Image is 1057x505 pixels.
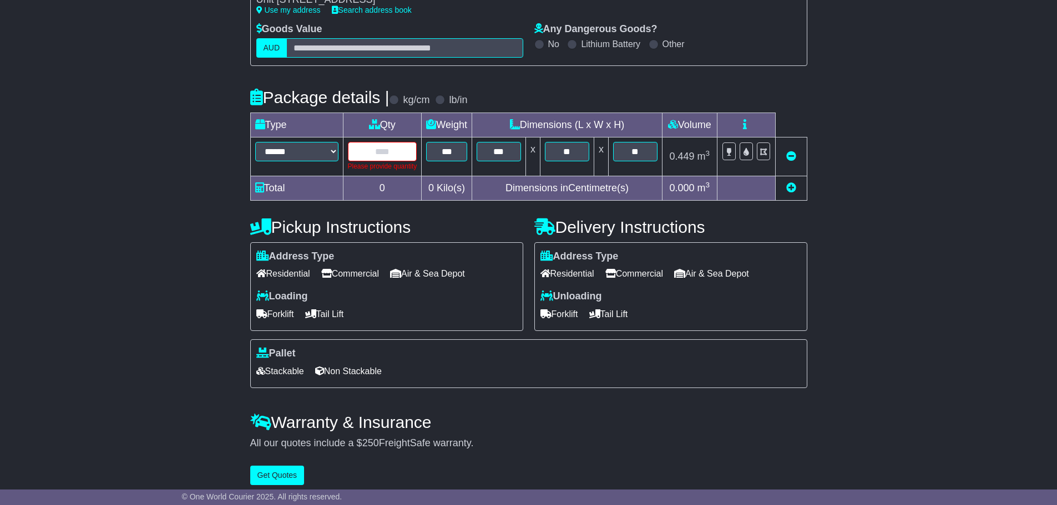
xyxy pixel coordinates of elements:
div: All our quotes include a $ FreightSafe warranty. [250,437,807,450]
span: m [697,151,710,162]
h4: Package details | [250,88,390,106]
label: Address Type [256,251,335,263]
a: Remove this item [786,151,796,162]
label: Goods Value [256,23,322,35]
label: AUD [256,38,287,58]
span: m [697,182,710,193]
td: Volume [662,113,717,137]
span: Stackable [256,363,304,380]
label: Loading [256,290,308,303]
span: Forklift [256,305,294,323]
span: Commercial [605,265,663,282]
span: Air & Sea Depot [390,265,465,282]
h4: Delivery Instructions [534,218,807,236]
td: x [594,137,608,176]
label: kg/cm [403,94,429,106]
button: Get Quotes [250,466,305,485]
div: Please provide quantity [348,161,417,171]
span: 250 [362,437,379,448]
label: Pallet [256,348,296,360]
span: Forklift [540,305,578,323]
td: Total [250,176,343,200]
label: Any Dangerous Goods? [534,23,658,35]
label: Address Type [540,251,619,263]
td: Type [250,113,343,137]
span: © One World Courier 2025. All rights reserved. [182,492,342,501]
td: Dimensions in Centimetre(s) [472,176,662,200]
span: 0.000 [669,182,694,193]
td: Kilo(s) [422,176,472,200]
td: 0 [343,176,422,200]
sup: 3 [706,181,710,189]
a: Use my address [256,6,321,14]
label: Unloading [540,290,602,303]
a: Add new item [786,182,796,193]
td: Qty [343,113,422,137]
a: Search address book [332,6,412,14]
label: Lithium Battery [581,39,640,49]
label: No [548,39,559,49]
label: Other [662,39,685,49]
td: Weight [422,113,472,137]
span: Commercial [321,265,379,282]
td: Dimensions (L x W x H) [472,113,662,137]
span: Non Stackable [315,363,382,380]
sup: 3 [706,149,710,157]
h4: Warranty & Insurance [250,413,807,431]
span: 0 [428,182,434,193]
span: Tail Lift [589,305,628,323]
span: Air & Sea Depot [674,265,749,282]
span: 0.449 [669,151,694,162]
span: Residential [256,265,310,282]
label: lb/in [449,94,467,106]
span: Residential [540,265,594,282]
td: x [525,137,540,176]
h4: Pickup Instructions [250,218,523,236]
span: Tail Lift [305,305,344,323]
